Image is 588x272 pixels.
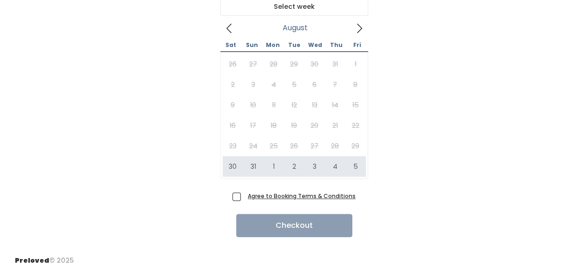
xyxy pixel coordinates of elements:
[241,42,262,48] span: Sun
[326,42,347,48] span: Thu
[347,42,368,48] span: Fri
[220,42,241,48] span: Sat
[304,42,325,48] span: Wed
[284,156,304,177] span: September 2, 2025
[223,156,243,177] span: August 30, 2025
[283,26,308,30] span: August
[262,42,283,48] span: Mon
[284,42,304,48] span: Tue
[15,248,74,265] div: © 2025
[243,156,264,177] span: August 31, 2025
[248,192,356,200] a: Agree to Booking Terms & Conditions
[304,156,325,177] span: September 3, 2025
[264,156,284,177] span: September 1, 2025
[236,214,352,237] button: Checkout
[325,156,345,177] span: September 4, 2025
[345,156,366,177] span: September 5, 2025
[15,256,49,265] span: Preloved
